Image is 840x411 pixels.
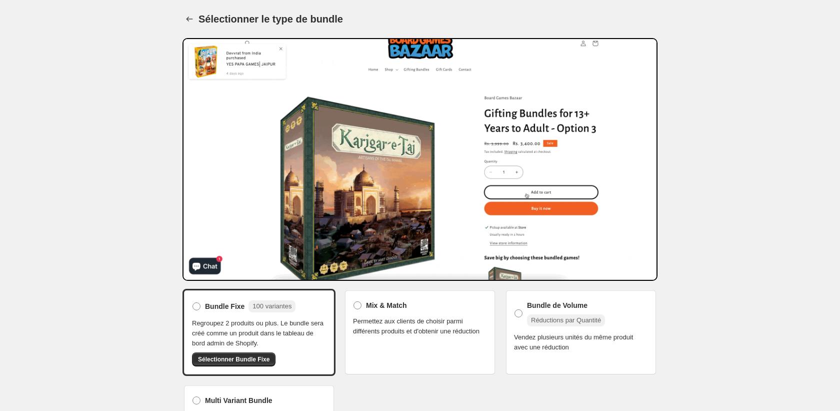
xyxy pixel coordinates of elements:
[531,316,601,324] span: Réductions par Quantité
[182,12,196,26] button: Back
[198,355,269,363] span: Sélectionner Bundle Fixe
[366,300,407,310] span: Mix & Match
[353,316,487,336] span: Permettez aux clients de choisir parmi différents produits et d'obtenir une réduction
[198,13,343,25] h1: Sélectionner le type de bundle
[252,302,291,310] span: 100 variantes
[192,318,326,348] span: Regroupez 2 produits ou plus. Le bundle sera créé comme un produit dans le tableau de bord admin ...
[514,332,648,352] span: Vendez plusieurs unités du même produit avec une réduction
[205,395,272,405] span: Multi Variant Bundle
[527,300,587,310] span: Bundle de Volume
[205,301,244,311] span: Bundle Fixe
[182,38,657,281] img: Bundle Preview
[192,352,275,366] button: Sélectionner Bundle Fixe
